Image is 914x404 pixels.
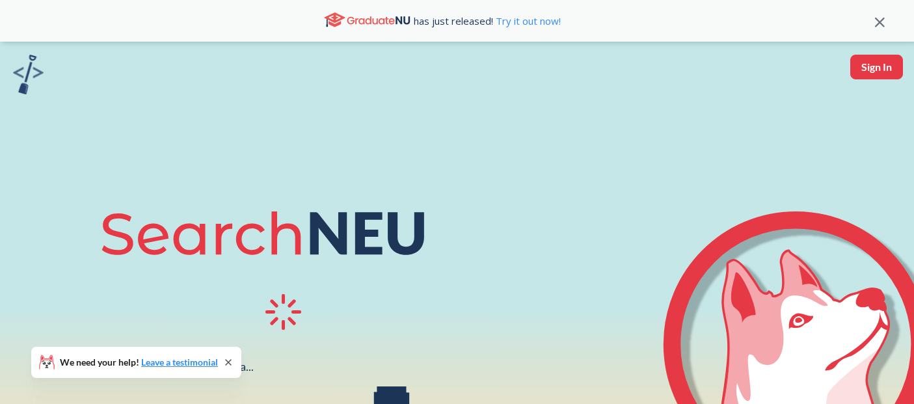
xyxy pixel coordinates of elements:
[414,14,561,28] span: has just released!
[850,55,903,79] button: Sign In
[13,55,44,98] a: sandbox logo
[493,14,561,27] a: Try it out now!
[13,55,44,94] img: sandbox logo
[60,358,218,367] span: We need your help!
[141,357,218,368] a: Leave a testimonial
